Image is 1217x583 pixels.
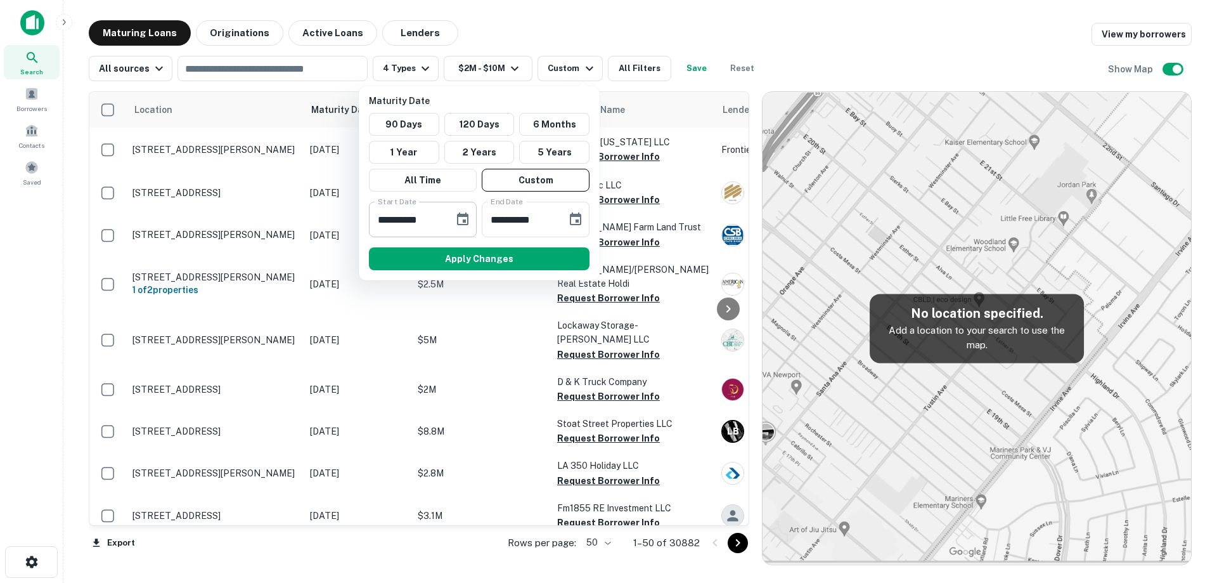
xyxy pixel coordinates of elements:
[491,196,523,207] label: End Date
[369,169,477,192] button: All Time
[1154,441,1217,502] iframe: Chat Widget
[450,207,475,232] button: Choose date, selected date is Mar 2, 2025
[369,113,439,136] button: 90 Days
[369,141,439,164] button: 1 Year
[444,113,515,136] button: 120 Days
[563,207,588,232] button: Choose date, selected date is Aug 29, 2025
[369,94,595,108] p: Maturity Date
[444,141,515,164] button: 2 Years
[378,196,416,207] label: Start Date
[519,141,589,164] button: 5 Years
[369,247,589,270] button: Apply Changes
[519,113,589,136] button: 6 Months
[482,169,589,192] button: Custom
